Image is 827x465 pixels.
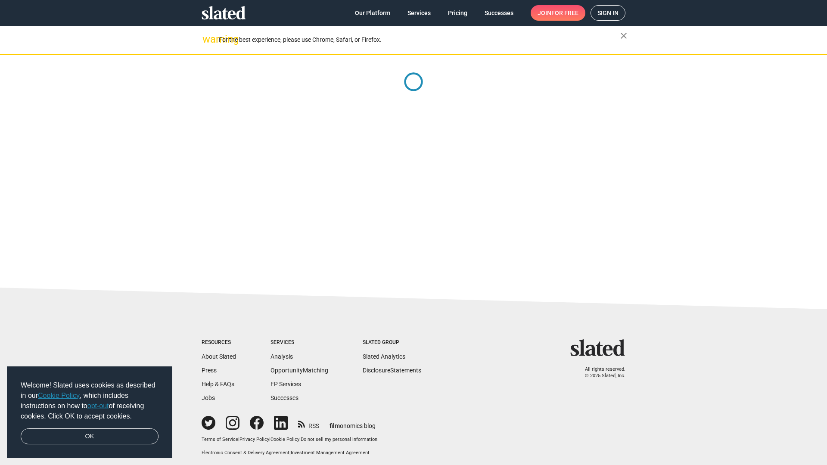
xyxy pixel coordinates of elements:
[7,366,172,459] div: cookieconsent
[597,6,619,20] span: Sign in
[239,437,269,442] a: Privacy Policy
[363,353,405,360] a: Slated Analytics
[270,381,301,387] a: EP Services
[202,381,234,387] a: Help & FAQs
[619,31,629,41] mat-icon: close
[270,394,298,401] a: Successes
[478,5,520,21] a: Successes
[298,417,319,430] a: RSS
[270,367,328,374] a: OpportunityMatching
[202,450,289,456] a: Electronic Consent & Delivery Agreement
[202,367,217,374] a: Press
[363,367,421,374] a: DisclosureStatements
[21,380,159,422] span: Welcome! Slated uses cookies as described in our , which includes instructions on how to of recei...
[485,5,513,21] span: Successes
[355,5,390,21] span: Our Platform
[538,5,578,21] span: Join
[576,366,625,379] p: All rights reserved. © 2025 Slated, Inc.
[270,437,299,442] a: Cookie Policy
[38,392,80,399] a: Cookie Policy
[401,5,438,21] a: Services
[291,450,370,456] a: Investment Management Agreement
[202,339,236,346] div: Resources
[202,34,213,44] mat-icon: warning
[269,437,270,442] span: |
[21,428,159,445] a: dismiss cookie message
[363,339,421,346] div: Slated Group
[448,5,467,21] span: Pricing
[591,5,625,21] a: Sign in
[299,437,301,442] span: |
[219,34,620,46] div: For the best experience, please use Chrome, Safari, or Firefox.
[202,437,238,442] a: Terms of Service
[202,394,215,401] a: Jobs
[348,5,397,21] a: Our Platform
[330,415,376,430] a: filmonomics blog
[238,437,239,442] span: |
[202,353,236,360] a: About Slated
[87,402,109,409] a: opt-out
[551,5,578,21] span: for free
[301,437,377,443] button: Do not sell my personal information
[270,353,293,360] a: Analysis
[441,5,474,21] a: Pricing
[407,5,431,21] span: Services
[289,450,291,456] span: |
[270,339,328,346] div: Services
[330,422,340,429] span: film
[531,5,585,21] a: Joinfor free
